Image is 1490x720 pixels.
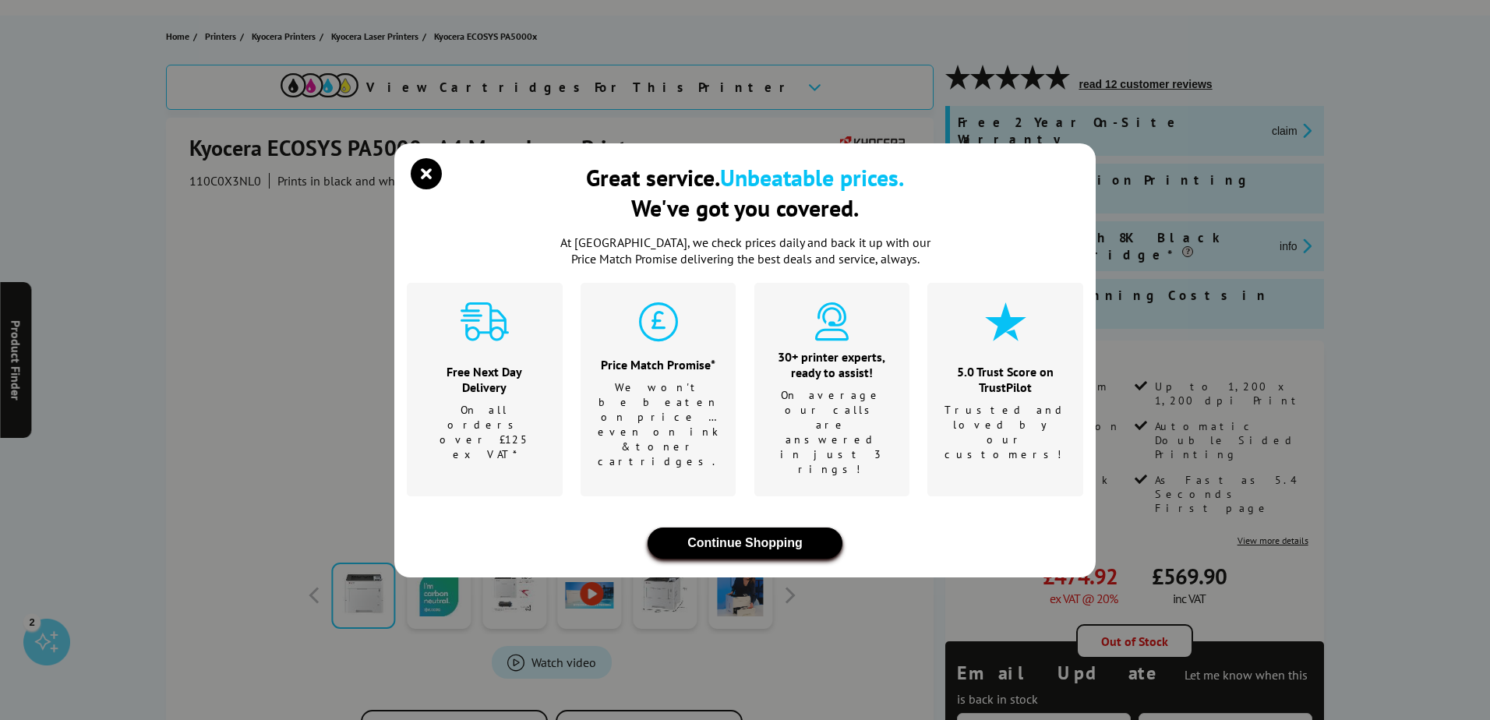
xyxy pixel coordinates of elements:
div: Great service. We've got you covered. [586,162,904,223]
p: On all orders over £125 ex VAT* [426,403,543,462]
div: 30+ printer experts, ready to assist! [774,349,891,380]
div: Free Next Day Delivery [426,364,543,395]
div: Price Match Promise* [598,357,719,372]
button: close modal [648,528,842,559]
p: We won't be beaten on price …even on ink & toner cartridges. [598,380,719,469]
div: 5.0 Trust Score on TrustPilot [944,364,1067,395]
p: Trusted and loved by our customers! [944,403,1067,462]
p: On average our calls are answered in just 3 rings! [774,388,891,477]
button: close modal [415,162,438,185]
b: Unbeatable prices. [720,162,904,192]
p: At [GEOGRAPHIC_DATA], we check prices daily and back it up with our Price Match Promise deliverin... [550,235,940,267]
